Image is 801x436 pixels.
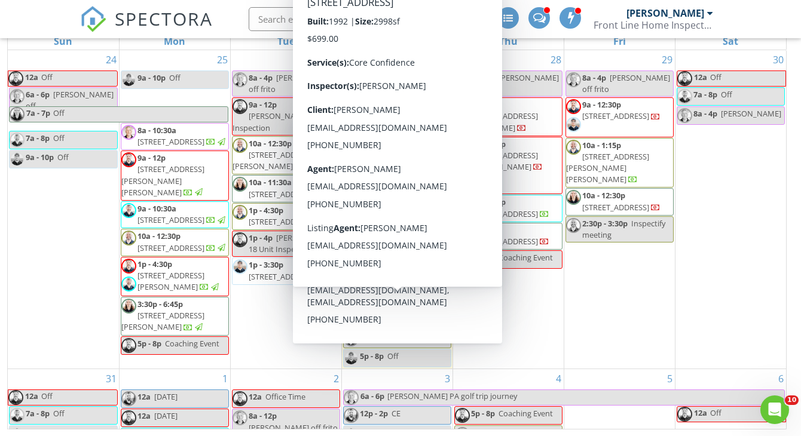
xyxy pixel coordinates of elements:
span: 7a - 8p [26,133,50,143]
a: 9a - 12p [STREET_ADDRESS][PERSON_NAME][PERSON_NAME] [121,151,229,201]
input: Search everything... [249,7,488,31]
span: [STREET_ADDRESS] [360,288,427,299]
span: [STREET_ADDRESS] [471,208,538,219]
span: 8a - 12p [249,410,277,421]
img: chrispy_headshot.jpg [455,139,470,153]
span: Off [169,72,181,83]
a: 3p - 6p [STREET_ADDRESS] [471,225,549,247]
img: The Best Home Inspection Software - Spectora [80,6,106,32]
a: 1p - 3:30p [STREET_ADDRESS] [249,259,327,281]
span: 1p - 2:30p [471,196,506,207]
img: chrispy_headshot.jpg [121,338,136,353]
a: Go to August 30, 2025 [771,50,786,69]
img: landen_headshot.jpg [344,351,359,366]
span: 9a - 12p [249,99,277,110]
span: 7a - 8p [693,89,717,100]
span: [STREET_ADDRESS] [137,136,204,147]
span: Coaching Event [499,252,553,263]
img: sean2_headshot.jpg [121,391,136,406]
img: image.jpeg [344,248,359,263]
a: 9a - 11:30a [STREET_ADDRESS][PERSON_NAME] [344,155,427,188]
img: joyce_headshot.jpg [233,205,247,220]
img: joyce_headshot.jpg [344,194,359,209]
a: Sunday [51,33,75,50]
img: image.jpeg [10,89,25,104]
span: 8a - 4p [249,72,273,83]
a: 10a - 12:30p [STREET_ADDRESS][PERSON_NAME] [232,136,340,175]
a: Go to September 3, 2025 [442,369,453,388]
img: landen_headshot.jpg [10,152,25,167]
img: chrispy_headshot.jpg [8,390,23,405]
a: 1p - 4:30p [STREET_ADDRESS][PERSON_NAME] [471,139,543,172]
img: image.jpeg [233,72,247,87]
a: Saturday [720,33,741,50]
a: 1p - 4:30p [STREET_ADDRESS] [249,205,338,227]
span: 8a - 3p [471,72,495,83]
span: 1p - 4:30p [137,259,172,269]
img: landen_headshot.jpg [344,277,359,291]
a: 9a - 10:30a [STREET_ADDRESS] [137,203,227,225]
a: Go to August 29, 2025 [659,50,675,69]
img: chuck_headshot.jpg [455,196,470,211]
a: 1p - 3:30p [STREET_ADDRESS] [343,247,451,274]
span: 1p - 4p [249,232,273,243]
span: Inspectify meeting [582,218,665,240]
span: 2p - 5:30p [360,304,395,315]
span: Off [710,407,721,418]
a: 1p - 4:30p [STREET_ADDRESS][PERSON_NAME] [121,257,229,296]
a: 1p - 2:30p [STREET_ADDRESS] [343,275,451,302]
span: 9a - 10:30a [137,203,176,214]
span: [STREET_ADDRESS] [137,214,204,225]
img: chrispy_headshot.jpg [233,391,247,406]
span: [STREET_ADDRESS][PERSON_NAME][PERSON_NAME] [566,151,649,185]
span: 9a - 11:30a [360,155,399,165]
a: SPECTORA [80,16,213,41]
span: [STREET_ADDRESS] [249,189,316,199]
img: chrispy_headshot.jpg [233,232,247,247]
img: image.jpeg [233,410,247,425]
span: 10 [785,395,799,405]
a: 1p - 4:30p [STREET_ADDRESS][PERSON_NAME] [454,137,562,195]
span: 8a - 4p [582,72,606,83]
a: 2p - 5:30p [STREET_ADDRESS] [343,302,451,329]
span: 12p - 2p [360,408,388,419]
img: landen_headshot.jpg [455,156,470,171]
span: 9a - 12p [137,152,166,163]
img: joyce_headshot.jpg [344,331,359,346]
img: chuck_headshot.jpg [121,277,136,291]
img: sean2_headshot.jpg [344,408,359,423]
span: 10a - 12:30p [137,231,181,241]
img: image.jpeg [455,72,470,87]
a: 10a - 1:15p [STREET_ADDRESS] [343,192,451,219]
a: Go to August 28, 2025 [548,50,564,69]
img: joyce_headshot.jpg [233,138,247,153]
span: 8a - 12p [360,72,388,83]
img: morris_headshot.jpg [121,299,136,314]
span: 3p - 6p [471,225,495,235]
a: 9a - 12:30p [STREET_ADDRESS] [565,97,674,137]
td: Go to August 29, 2025 [564,50,675,369]
img: morris_headshot.jpg [455,225,470,240]
a: 1p - 4:30p [STREET_ADDRESS][PERSON_NAME] [137,259,221,292]
span: [PERSON_NAME] PA golf trip journey [387,391,517,401]
img: chuck_headshot.jpg [344,127,359,142]
span: 8a - 4p [693,108,717,119]
img: morris_headshot.jpg [10,107,25,122]
span: [PERSON_NAME] 18 Unit Inspection [249,232,337,254]
span: [PERSON_NAME] off [26,89,114,111]
span: 1p - 3:30p [360,248,395,259]
span: [STREET_ADDRESS] [360,205,427,216]
img: image.jpeg [677,108,692,123]
img: image.jpeg [121,125,136,140]
a: 10a - 1:15p [STREET_ADDRESS] [360,194,438,216]
span: [STREET_ADDRESS] [582,202,649,213]
span: 10a - 11:30a [249,177,292,188]
a: 3p - 6p [STREET_ADDRESS] [454,223,562,250]
img: image.jpeg [566,72,581,87]
span: 7a - 8p [26,408,50,419]
img: chrispy_headshot.jpg [455,252,470,267]
span: 9a - 10p [26,152,54,162]
a: Go to September 1, 2025 [220,369,230,388]
img: chrispy_headshot.jpg [455,408,470,423]
a: Thursday [497,33,520,50]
